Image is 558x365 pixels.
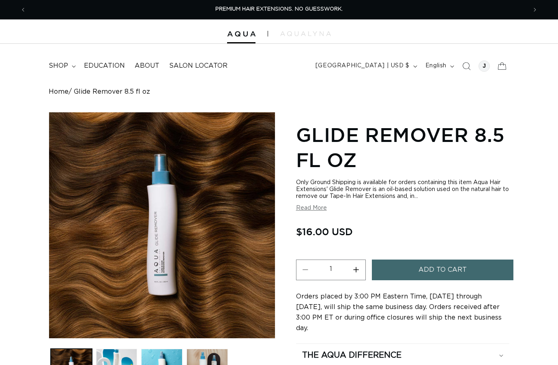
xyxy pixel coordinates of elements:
[44,57,79,75] summary: shop
[49,62,68,70] span: shop
[74,88,150,96] span: Glide Remover 8.5 fl oz
[418,260,467,280] span: Add to cart
[14,2,32,17] button: Previous announcement
[227,31,255,37] img: Aqua Hair Extensions
[79,57,130,75] a: Education
[311,58,421,74] button: [GEOGRAPHIC_DATA] | USD $
[372,260,513,280] button: Add to cart
[421,58,457,74] button: English
[296,224,353,239] span: $16.00 USD
[135,62,159,70] span: About
[302,350,401,361] h2: The Aqua Difference
[425,62,446,70] span: English
[215,6,343,12] span: PREMIUM HAIR EXTENSIONS. NO GUESSWORK.
[49,88,69,96] a: Home
[457,57,475,75] summary: Search
[296,293,502,331] span: Orders placed by 3:00 PM Eastern Time, [DATE] through [DATE], will ship the same business day. Or...
[130,57,164,75] a: About
[296,122,509,173] h1: Glide Remover 8.5 fl oz
[84,62,125,70] span: Education
[526,2,544,17] button: Next announcement
[169,62,227,70] span: Salon Locator
[164,57,232,75] a: Salon Locator
[296,179,509,200] div: Only Ground Shipping is available for orders containing this item Aqua Hair Extensions' Glide Rem...
[280,31,331,36] img: aqualyna.com
[296,205,327,212] button: Read More
[49,88,509,96] nav: breadcrumbs
[315,62,410,70] span: [GEOGRAPHIC_DATA] | USD $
